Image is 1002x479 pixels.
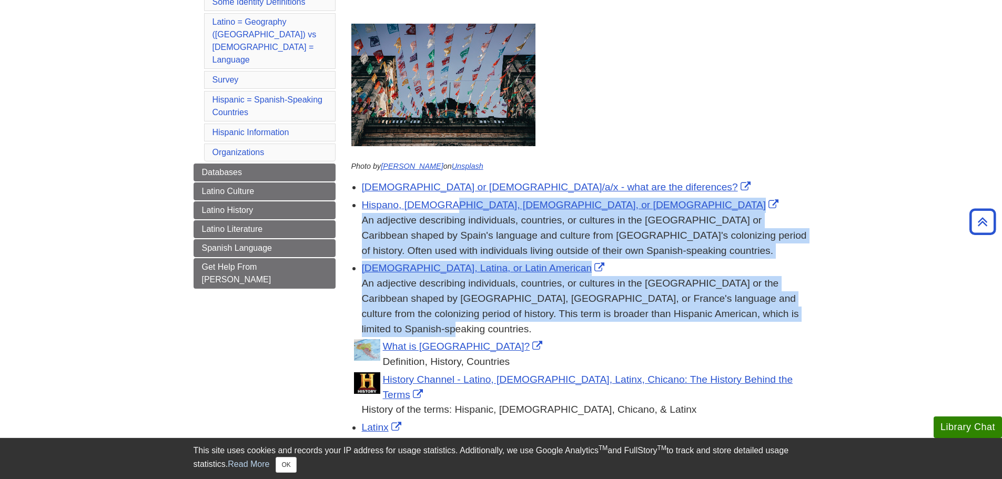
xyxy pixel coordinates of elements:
a: [PERSON_NAME] [381,162,443,170]
a: Databases [194,164,336,181]
div: History of the terms: Hispanic, [DEMOGRAPHIC_DATA], Chicano, & Latinx [362,402,809,417]
span: Spanish Language [202,243,272,252]
span: Databases [202,168,242,177]
p: Photo by on [351,161,809,172]
div: Definition, History, Countries [362,354,809,370]
button: Library Chat [934,416,1002,438]
span: Latino History [202,206,254,215]
img: Dia de los Muertos Flags [351,24,535,146]
a: Survey [212,75,239,84]
a: Link opens in new window [383,374,793,400]
a: Latino History [194,201,336,219]
button: Close [276,457,296,473]
a: Link opens in new window [383,341,545,352]
a: Unsplash [452,162,483,170]
span: Get Help From [PERSON_NAME] [202,262,271,284]
a: Organizations [212,148,265,157]
sup: TM [657,444,666,452]
span: Latino Literature [202,225,263,233]
sup: TM [599,444,608,452]
a: Read More [228,460,269,468]
div: An adjective describing individuals, countries, or cultures in the [GEOGRAPHIC_DATA] or Caribbean... [362,213,809,258]
a: Latino Culture [194,182,336,200]
div: An adjective describing individuals, countries, or cultures in the [GEOGRAPHIC_DATA] or the Carib... [362,276,809,337]
span: Latino Culture [202,187,255,196]
a: Hispanic = Spanish-Speaking Countries [212,95,322,117]
div: This site uses cookies and records your IP address for usage statistics. Additionally, we use Goo... [194,444,809,473]
a: Link opens in new window [362,262,608,273]
a: Get Help From [PERSON_NAME] [194,258,336,289]
a: Back to Top [966,215,999,229]
a: Link opens in new window [362,199,782,210]
a: Hispanic Information [212,128,289,137]
a: Latino = Geography ([GEOGRAPHIC_DATA]) vs [DEMOGRAPHIC_DATA] = Language [212,17,317,64]
a: Link opens in new window [362,422,404,433]
a: Link opens in new window [362,181,753,192]
a: Spanish Language [194,239,336,257]
a: Latino Literature [194,220,336,238]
